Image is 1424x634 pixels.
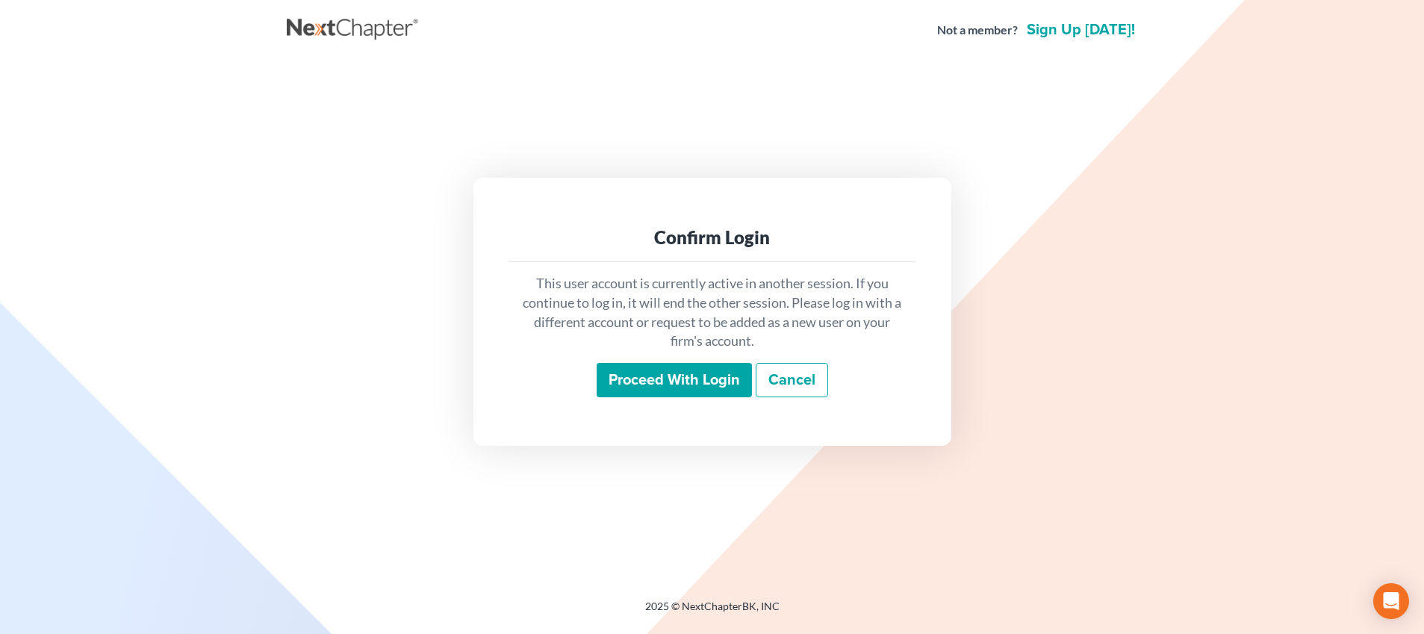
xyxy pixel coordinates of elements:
a: Cancel [756,363,828,397]
div: 2025 © NextChapterBK, INC [287,599,1138,626]
div: Open Intercom Messenger [1373,583,1409,619]
p: This user account is currently active in another session. If you continue to log in, it will end ... [521,274,904,351]
div: Confirm Login [521,226,904,249]
input: Proceed with login [597,363,752,397]
a: Sign up [DATE]! [1024,22,1138,37]
strong: Not a member? [937,22,1018,39]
